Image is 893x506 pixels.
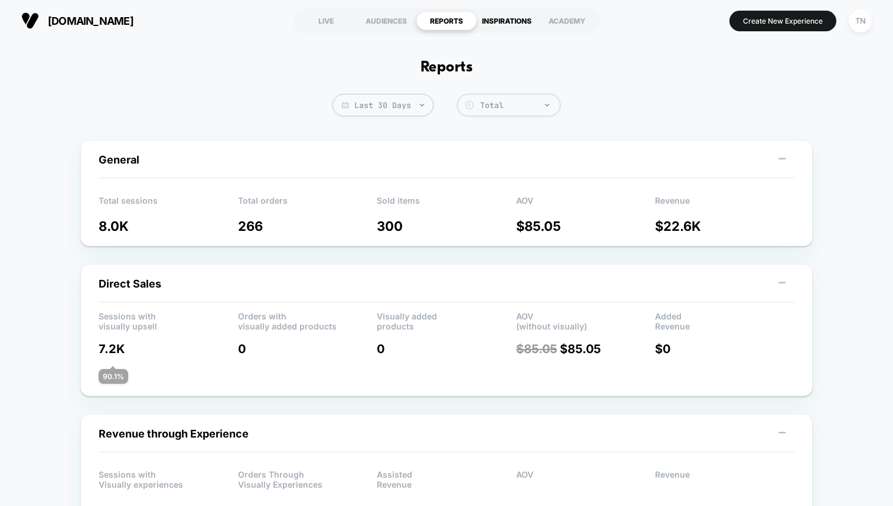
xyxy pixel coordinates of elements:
[468,102,471,108] tspan: $
[729,11,836,31] button: Create New Experience
[516,311,656,329] p: AOV (without visually)
[377,195,516,213] p: Sold items
[377,311,516,329] p: Visually added products
[296,11,356,30] div: LIVE
[516,342,557,356] span: $ 85.05
[849,9,872,32] div: TN
[333,94,434,116] span: Last 30 Days
[48,15,133,27] span: [DOMAIN_NAME]
[420,104,424,106] img: end
[516,342,656,356] p: $ 85.05
[99,218,238,234] p: 8.0K
[238,195,377,213] p: Total orders
[545,104,549,106] img: end
[342,102,348,108] img: calendar
[516,195,656,213] p: AOV
[99,469,238,487] p: Sessions with Visually experiences
[99,342,238,356] p: 7.2K
[516,218,656,234] p: $ 85.05
[18,11,137,30] button: [DOMAIN_NAME]
[655,218,794,234] p: $ 22.6K
[655,311,794,329] p: Added Revenue
[655,469,794,487] p: Revenue
[537,11,597,30] div: ACADEMY
[377,469,516,487] p: Assisted Revenue
[377,342,516,356] p: 0
[516,469,656,487] p: AOV
[99,195,238,213] p: Total sessions
[477,11,537,30] div: INSPIRATIONS
[421,59,472,76] h1: Reports
[238,469,377,487] p: Orders Through Visually Experiences
[238,218,377,234] p: 266
[480,100,554,110] div: Total
[99,427,249,440] span: Revenue through Experience
[99,311,238,329] p: Sessions with visually upsell
[21,12,39,30] img: Visually logo
[655,195,794,213] p: Revenue
[356,11,416,30] div: AUDIENCES
[377,218,516,234] p: 300
[238,342,377,356] p: 0
[99,278,161,290] span: Direct Sales
[845,9,875,33] button: TN
[416,11,477,30] div: REPORTS
[99,369,128,384] div: 90.1 %
[655,342,794,356] p: $ 0
[238,311,377,329] p: Orders with visually added products
[99,154,139,166] span: General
